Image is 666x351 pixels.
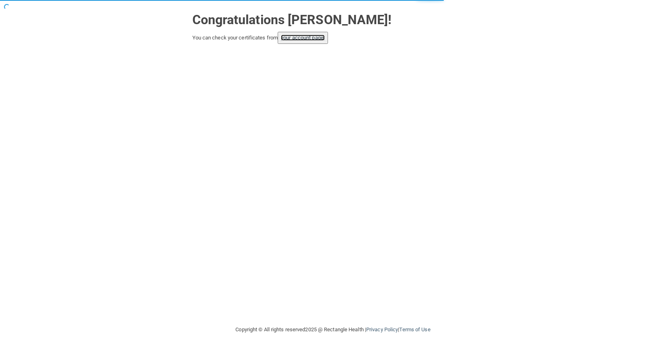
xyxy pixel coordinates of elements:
a: Terms of Use [399,326,430,332]
strong: Congratulations [PERSON_NAME]! [192,12,392,27]
iframe: Drift Widget Chat Controller [527,294,656,326]
div: Copyright © All rights reserved 2025 @ Rectangle Health | | [186,317,480,343]
button: your account page! [278,32,328,44]
a: your account page! [281,35,325,41]
div: You can check your certificates from [192,32,474,44]
a: Privacy Policy [366,326,398,332]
